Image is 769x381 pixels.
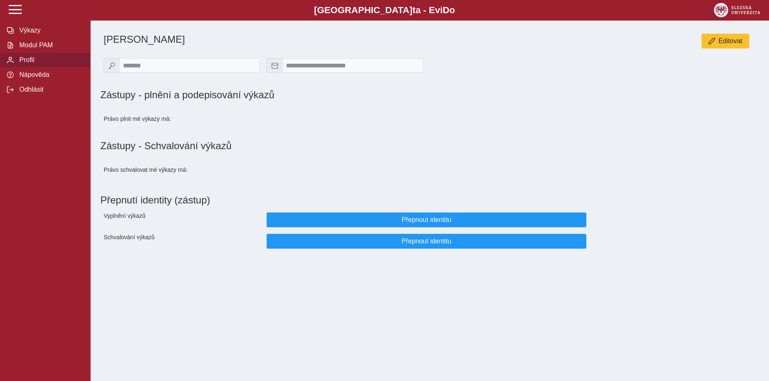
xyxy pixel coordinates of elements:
div: Právo schvalovat mé výkazy má: [100,158,263,181]
span: Výkazy [17,27,84,34]
span: Odhlásit [17,86,84,93]
h1: Přepnutí identity (zástup) [100,191,753,209]
img: logo_web_su.png [714,3,760,17]
span: D [443,5,449,15]
h1: Zástupy - plnění a podepisování výkazů [100,89,532,101]
h1: Zástupy - Schvalování výkazů [100,140,759,152]
span: Přepnout identitu [274,216,579,224]
div: Schvalování výkazů [100,231,263,252]
button: Přepnout identitu [267,212,586,227]
button: Přepnout identitu [267,234,586,249]
span: t [412,5,415,15]
b: [GEOGRAPHIC_DATA] a - Evi [25,5,744,16]
div: Vyplnění výkazů [100,209,263,231]
button: Editovat [702,34,749,48]
span: o [449,5,455,15]
span: Editovat [718,37,742,45]
span: Přepnout identitu [274,238,579,245]
span: Profil [17,56,84,64]
div: Právo plnit mé výkazy má: [100,107,263,130]
span: Nápověda [17,71,84,79]
h1: [PERSON_NAME] [104,34,532,45]
span: Modul PAM [17,42,84,49]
